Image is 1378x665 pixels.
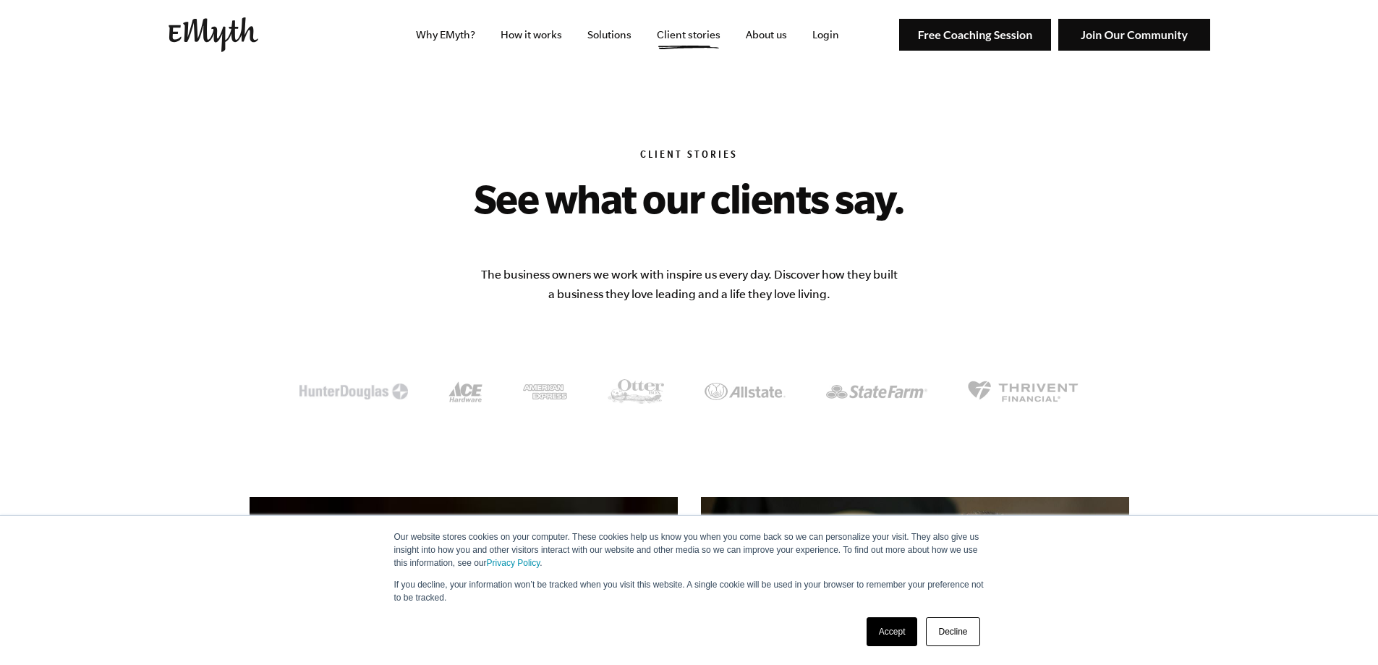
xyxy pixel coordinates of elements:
[448,381,482,402] img: Client
[169,17,258,52] img: EMyth
[867,617,918,646] a: Accept
[1058,19,1210,51] img: Join Our Community
[926,617,979,646] a: Decline
[394,530,984,569] p: Our website stores cookies on your computer. These cookies help us know you when you come back so...
[968,381,1079,402] img: Client
[250,149,1129,164] h6: Client Stories
[299,384,408,399] img: Client
[487,558,540,568] a: Privacy Policy
[394,578,984,604] p: If you decline, your information won’t be tracked when you visit this website. A single cookie wi...
[523,384,567,399] img: Client
[608,379,664,404] img: Client
[826,385,927,399] img: Client
[381,175,998,221] h2: See what our clients say.
[899,19,1051,51] img: Free Coaching Session
[705,383,786,399] img: Client
[480,265,899,304] p: The business owners we work with inspire us every day. Discover how they built a business they lo...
